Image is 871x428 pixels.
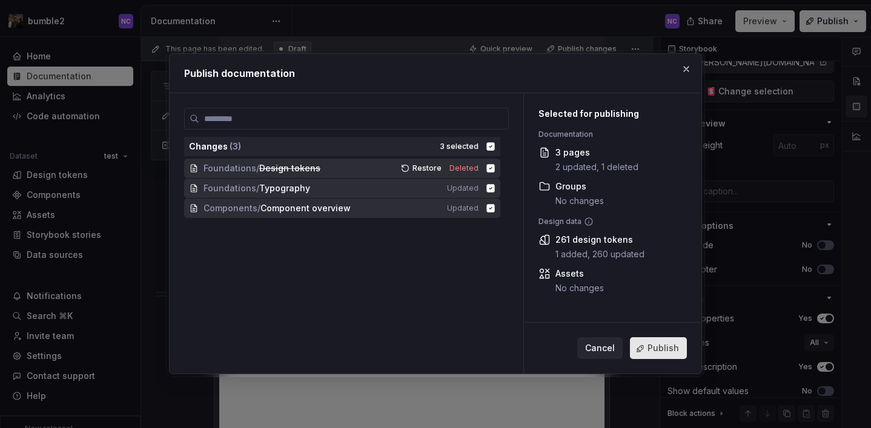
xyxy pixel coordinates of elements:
span: Restore [412,163,442,173]
div: 3 selected [440,142,479,151]
span: Component overview [260,202,351,214]
div: 1 added, 260 updated [555,248,644,260]
span: Design tokens [259,162,320,174]
div: 2 updated, 1 deleted [555,161,638,173]
span: / [256,162,259,174]
div: 261 design tokens [555,234,644,246]
span: Components [204,202,257,214]
div: Design data [538,217,681,226]
span: / [256,182,259,194]
div: Assets [555,268,604,280]
h2: Publish documentation [184,66,687,81]
span: Typography [259,182,310,194]
span: Foundations [204,182,256,194]
div: 3 pages [555,147,638,159]
div: Groups [555,180,604,193]
span: / [257,202,260,214]
button: Cancel [577,338,623,360]
span: Cancel [585,343,615,355]
span: Foundations [204,162,256,174]
span: Deleted [449,163,479,173]
div: No changes [555,282,604,294]
div: Documentation [538,130,681,139]
div: Changes [189,140,432,153]
div: No changes [555,195,604,207]
button: Publish [630,338,687,360]
span: Publish [647,343,679,355]
span: Updated [447,183,479,193]
button: Restore [397,162,447,174]
span: ( 3 ) [230,141,241,151]
div: Selected for publishing [538,108,681,120]
span: Updated [447,203,479,213]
